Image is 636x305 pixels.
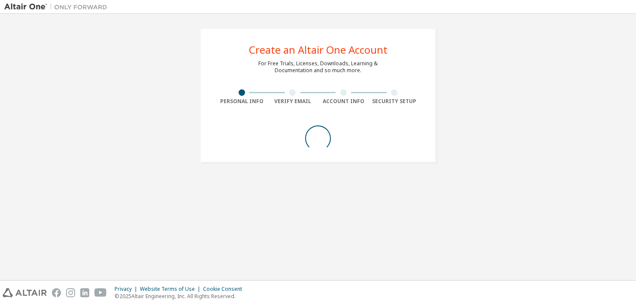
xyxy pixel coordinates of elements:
img: altair_logo.svg [3,288,47,297]
img: Altair One [4,3,112,11]
div: Security Setup [369,98,420,105]
div: Website Terms of Use [140,286,203,293]
div: Privacy [115,286,140,293]
div: Verify Email [267,98,318,105]
img: youtube.svg [94,288,107,297]
img: linkedin.svg [80,288,89,297]
div: Personal Info [216,98,267,105]
img: facebook.svg [52,288,61,297]
div: Account Info [318,98,369,105]
div: For Free Trials, Licenses, Downloads, Learning & Documentation and so much more. [258,60,378,74]
p: © 2025 Altair Engineering, Inc. All Rights Reserved. [115,293,247,300]
div: Create an Altair One Account [249,45,388,55]
img: instagram.svg [66,288,75,297]
div: Cookie Consent [203,286,247,293]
